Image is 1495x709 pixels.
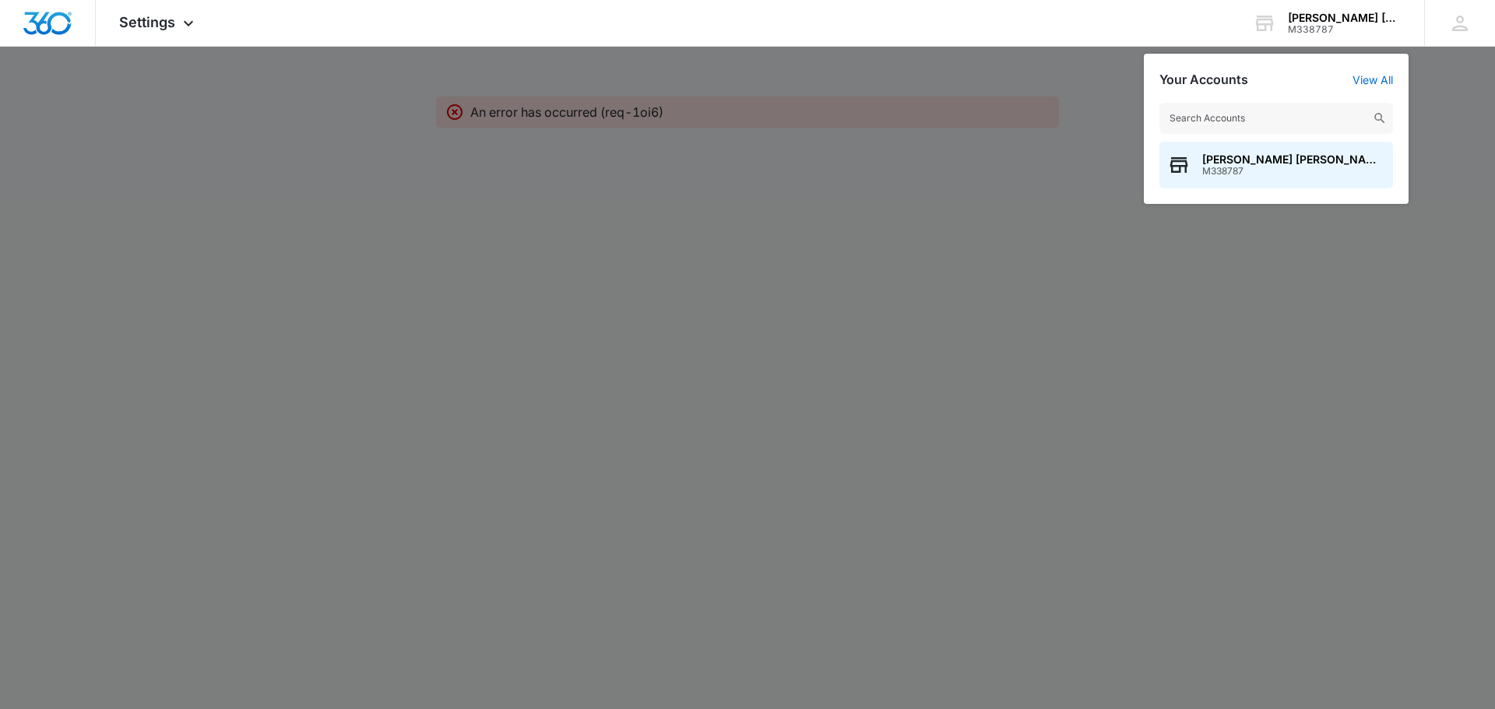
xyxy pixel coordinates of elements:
[1159,72,1248,87] h2: Your Accounts
[1202,166,1385,177] span: M338787
[1159,142,1393,188] button: [PERSON_NAME] [PERSON_NAME] Events AgencyM338787
[1202,153,1385,166] span: [PERSON_NAME] [PERSON_NAME] Events Agency
[1159,103,1393,134] input: Search Accounts
[1288,24,1402,35] div: account id
[1288,12,1402,24] div: account name
[1353,73,1393,86] a: View All
[119,14,175,30] span: Settings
